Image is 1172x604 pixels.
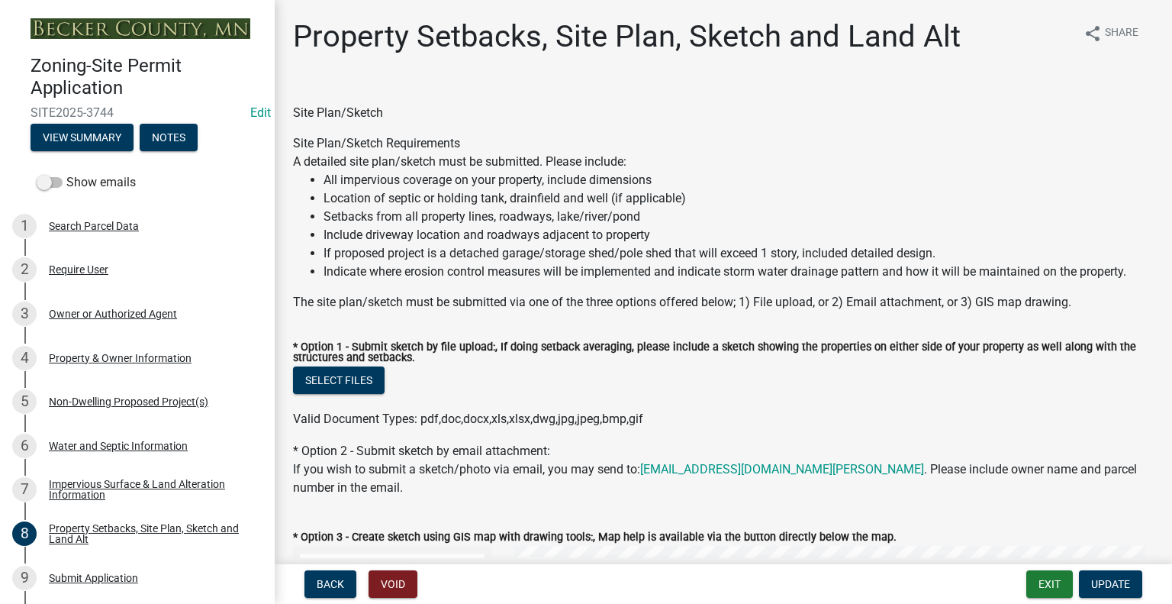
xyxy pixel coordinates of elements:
div: Owner or Authorized Agent [49,308,177,319]
img: Becker County, Minnesota [31,18,250,39]
label: * Option 3 - Create sketch using GIS map with drawing tools:, Map help is available via the butto... [293,532,897,543]
li: Indicate where erosion control measures will be implemented and indicate storm water drainage pat... [324,263,1154,281]
div: 3 [12,302,37,326]
li: All impervious coverage on your property, include dimensions [324,171,1154,189]
div: Zoom in [526,557,550,582]
div: The site plan/sketch must be submitted via one of the three options offered below; 1) File upload... [293,293,1154,312]
h4: Zoning-Site Permit Application [31,55,262,99]
div: Site Plan/Sketch Requirements [293,134,1154,312]
span: SITE2025-3744 [31,105,244,120]
a: Edit [250,105,271,120]
div: Property & Owner Information [49,353,192,363]
label: * Option 1 - Submit sketch by file upload:, If doing setback averaging, please include a sketch s... [293,342,1154,364]
button: Void [369,570,417,598]
a: [EMAIL_ADDRESS][DOMAIN_NAME][PERSON_NAME] [640,462,924,476]
span: Back [317,578,344,590]
div: 2 [12,257,37,282]
h1: Property Setbacks, Site Plan, Sketch and Land Alt [293,18,961,55]
wm-modal-confirm: Edit Application Number [250,105,271,120]
button: Exit [1026,570,1073,598]
div: 9 [12,566,37,590]
div: 5 [12,389,37,414]
span: If you wish to submit a sketch/photo via email, you may send to: . Please include owner name and ... [293,462,1137,495]
div: * Option 2 - Submit sketch by email attachment: [293,442,1154,497]
li: Sketch Layer [300,554,485,589]
div: Non-Dwelling Proposed Project(s) [49,396,208,407]
div: Search Parcel Data [49,221,139,231]
div: 4 [12,346,37,370]
wm-modal-confirm: Summary [31,132,134,144]
div: Site Plan/Sketch [293,104,1154,122]
div: 7 [12,477,37,502]
button: View Summary [31,124,134,151]
button: Select files [293,367,385,394]
wm-modal-confirm: Notes [140,132,198,144]
li: Include driveway location and roadways adjacent to property [324,226,1154,244]
div: 1 [12,214,37,238]
div: Property Setbacks, Site Plan, Sketch and Land Alt [49,523,250,544]
div: A detailed site plan/sketch must be submitted. Please include: [293,153,1154,281]
div: 6 [12,434,37,458]
li: If proposed project is a detached garage/storage shed/pole shed that will exceed 1 story, include... [324,244,1154,263]
button: shareShare [1071,18,1151,48]
button: Back [304,570,356,598]
span: Share [1105,24,1138,43]
span: Valid Document Types: pdf,doc,docx,xls,xlsx,dwg,jpg,jpeg,bmp,gif [293,412,643,426]
div: Submit Application [49,573,138,583]
i: share [1083,24,1102,43]
button: Update [1079,570,1142,598]
li: Location of septic or holding tank, drainfield and well (if applicable) [324,189,1154,208]
span: Update [1091,578,1130,590]
button: Notes [140,124,198,151]
div: Require User [49,264,108,275]
li: Setbacks from all property lines, roadways, lake/river/pond [324,208,1154,226]
div: Water and Septic Information [49,441,188,451]
div: Impervious Surface & Land Alteration Information [49,479,250,500]
div: 8 [12,522,37,546]
label: Show emails [37,173,136,192]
